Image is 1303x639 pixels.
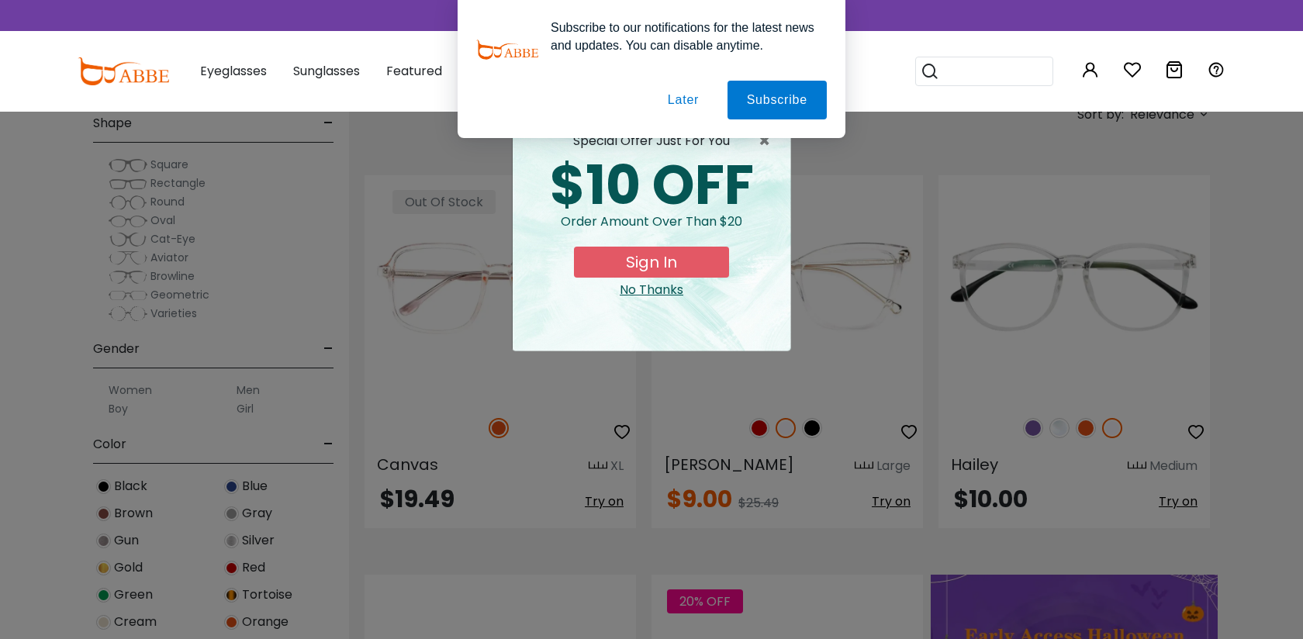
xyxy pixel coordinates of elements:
[759,132,778,150] button: Close
[538,19,827,54] div: Subscribe to our notifications for the latest news and updates. You can disable anytime.
[525,158,778,212] div: $10 OFF
[728,81,827,119] button: Subscribe
[574,247,729,278] button: Sign In
[759,132,778,150] span: ×
[525,281,778,299] div: Close
[648,81,718,119] button: Later
[525,212,778,247] div: Order amount over than $20
[525,132,778,150] div: special offer just for you
[476,19,538,81] img: notification icon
